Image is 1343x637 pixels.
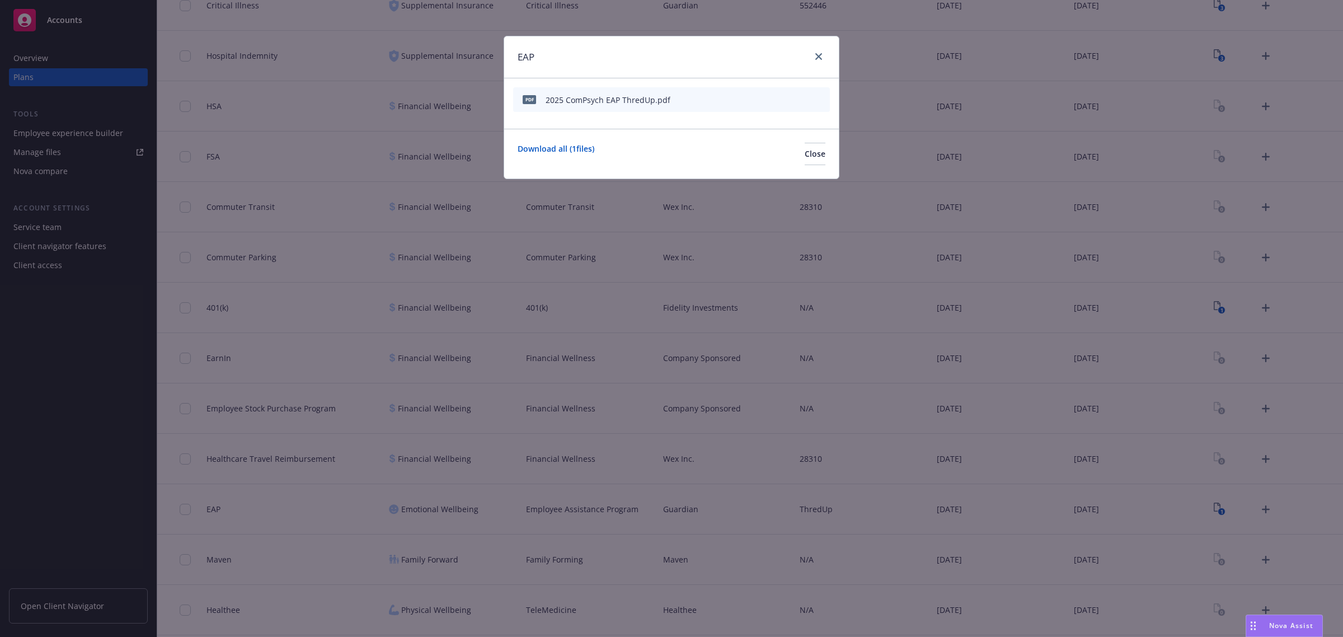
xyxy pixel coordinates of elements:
a: Download all ( 1 files) [518,143,594,165]
button: download file [779,94,788,106]
button: archive file [816,94,825,106]
span: pdf [523,95,536,104]
button: Nova Assist [1246,615,1323,637]
button: Close [805,143,825,165]
span: Nova Assist [1269,621,1313,630]
a: close [812,50,825,63]
h1: EAP [518,50,534,64]
div: 2025 ComPsych EAP ThredUp.pdf [546,94,670,106]
button: preview file [797,94,807,106]
div: Drag to move [1246,615,1260,636]
span: Close [805,148,825,159]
